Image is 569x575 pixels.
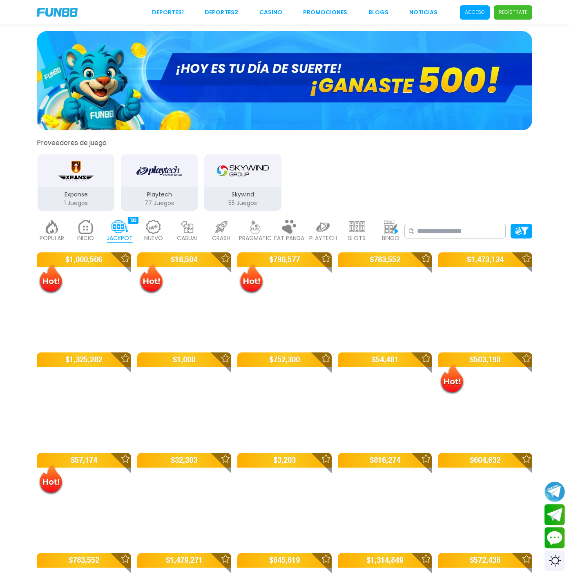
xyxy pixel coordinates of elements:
p: 55 Juegos [204,199,281,207]
a: CASINO [259,8,282,17]
p: $ 572,436 [438,553,532,568]
img: home_light.webp [78,220,94,234]
p: $ 1,000,506 [37,252,131,267]
p: $ 32,303 [137,453,232,468]
p: $ 1,000 [137,352,232,367]
p: 1 Juegos [38,199,114,207]
img: Hot [38,464,64,496]
a: BLOGS [368,8,388,17]
button: Playtech [118,154,201,212]
p: $ 783,552 [37,553,131,568]
p: $ 1,479,271 [137,553,232,568]
p: $ 752,300 [237,352,332,367]
button: Join telegram [544,504,565,526]
p: CASUAL [177,234,198,243]
p: $ 796,577 [237,252,332,267]
div: 133 [128,217,138,224]
p: $ 54,481 [338,352,432,367]
p: Playtech [121,190,198,199]
a: Promociones [303,8,347,17]
img: Hot [138,263,165,295]
p: Expanse [38,190,114,199]
a: NOTICIAS [409,8,437,17]
p: $ 816,274 [338,453,432,468]
a: Deportes1 [152,8,184,17]
p: $ 783,552 [338,252,432,267]
p: $ 503,190 [438,352,532,367]
img: Company Logo [37,8,78,17]
img: fat_panda_light.webp [281,220,297,234]
div: Switch theme [544,550,565,571]
img: Hot [439,363,465,395]
img: GANASTE 500 [37,31,532,130]
button: Skywind [201,154,284,212]
img: crash_light.webp [213,220,230,234]
p: NUEVO [144,234,163,243]
img: Skywind [217,159,268,182]
p: JACKPOT [107,234,133,243]
img: pragmatic_light.webp [247,220,263,234]
img: Hot [238,263,265,295]
img: playtech_light.webp [315,220,331,234]
img: jackpot_active.webp [112,220,128,234]
img: Hot [38,263,64,295]
p: Regístrate [499,9,527,16]
img: Expanse [57,159,96,182]
p: 77 Juegos [121,199,198,207]
p: BINGO [382,234,399,243]
button: Contact customer service [544,527,565,548]
p: PRAGMATIC [239,234,272,243]
p: $ 1,314,849 [338,553,432,568]
p: $ 18,504 [137,252,232,267]
p: POPULAR [40,234,64,243]
p: $ 3,203 [237,453,332,468]
p: $ 1,473,134 [438,252,532,267]
p: $ 604,632 [438,453,532,468]
p: SLOTS [348,234,366,243]
p: Skywind [204,190,281,199]
p: $ 645,619 [237,553,332,568]
img: casual_light.webp [179,220,196,234]
button: Proveedores de juego [37,138,107,147]
p: $ 1,325,282 [37,352,131,367]
a: Deportes2 [205,8,238,17]
img: Playtech [136,159,182,182]
p: FAT PANDA [274,234,304,243]
img: Platform Filter [514,227,529,235]
img: bingo_light.webp [383,220,399,234]
p: Acceso [465,9,485,16]
button: Join telegram channel [544,481,565,502]
button: Expanse [34,154,118,212]
p: CRASH [212,234,230,243]
p: $ 57,174 [37,453,131,468]
img: popular_light.webp [44,220,60,234]
img: slots_light.webp [349,220,365,234]
p: INICIO [77,234,94,243]
img: new_light.webp [145,220,162,234]
p: PLAYTECH [309,234,337,243]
